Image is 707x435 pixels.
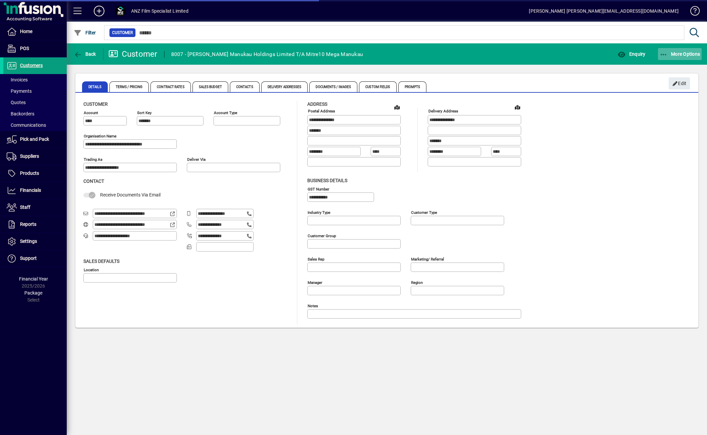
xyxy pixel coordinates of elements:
a: Communications [3,119,67,131]
app-page-header-button: Back [67,48,103,60]
a: Support [3,250,67,267]
a: Products [3,165,67,182]
mat-label: Sort key [137,110,151,115]
div: Customer [108,49,157,59]
mat-label: Marketing/ Referral [411,257,444,261]
span: Financials [20,187,41,193]
span: Receive Documents Via Email [100,192,160,197]
span: Sales defaults [83,259,119,264]
span: Settings [20,239,37,244]
span: Communications [7,122,46,128]
mat-label: Industry type [308,210,330,214]
mat-label: Sales rep [308,257,324,261]
span: Reports [20,222,36,227]
button: Filter [72,27,98,39]
button: More Options [658,48,702,60]
a: POS [3,40,67,57]
span: More Options [660,51,700,57]
span: Invoices [7,77,28,82]
span: Package [24,290,42,296]
span: Edit [672,78,687,89]
span: Financial Year [19,276,48,282]
span: Contract Rates [150,81,191,92]
a: Reports [3,216,67,233]
div: [PERSON_NAME] [PERSON_NAME][EMAIL_ADDRESS][DOMAIN_NAME] [529,6,679,16]
mat-label: Location [84,267,99,272]
span: Sales Budget [193,81,228,92]
div: ANZ Film Specialist Limited [131,6,189,16]
span: Filter [74,30,96,35]
span: POS [20,46,29,51]
mat-label: Deliver via [187,157,206,162]
mat-label: Trading as [84,157,102,162]
span: Delivery Addresses [261,81,308,92]
a: Pick and Pack [3,131,67,148]
mat-label: Customer type [411,210,437,214]
span: Back [74,51,96,57]
span: Quotes [7,100,26,105]
a: Staff [3,199,67,216]
span: Home [20,29,32,34]
span: Enquiry [618,51,645,57]
span: Documents / Images [309,81,357,92]
mat-label: Account [84,110,98,115]
button: Back [72,48,98,60]
mat-label: Notes [308,303,318,308]
a: View on map [392,102,402,112]
span: Pick and Pack [20,136,49,142]
a: Knowledge Base [685,1,699,23]
button: Edit [669,77,690,89]
mat-label: GST Number [308,186,329,191]
span: Customers [20,63,43,68]
mat-label: Manager [308,280,322,285]
div: 8007 - [PERSON_NAME] Manukau Holdings Limited T/A Mitre10 Mega Manukau [171,49,363,60]
button: Profile [110,5,131,17]
span: Support [20,256,37,261]
a: Financials [3,182,67,199]
a: Payments [3,85,67,97]
span: Terms / Pricing [109,81,149,92]
span: Custom Fields [359,81,396,92]
span: Address [307,101,327,107]
span: Prompts [398,81,427,92]
a: Settings [3,233,67,250]
span: Business details [307,178,347,183]
span: Customer [112,29,133,36]
span: Products [20,170,39,176]
a: View on map [512,102,523,112]
span: Details [82,81,108,92]
span: Contact [83,178,104,184]
mat-label: Organisation name [84,134,116,138]
a: Backorders [3,108,67,119]
button: Add [88,5,110,17]
span: Backorders [7,111,34,116]
span: Suppliers [20,153,39,159]
button: Enquiry [616,48,647,60]
span: Staff [20,204,30,210]
a: Suppliers [3,148,67,165]
mat-label: Customer group [308,233,336,238]
a: Quotes [3,97,67,108]
span: Customer [83,101,108,107]
mat-label: Region [411,280,423,285]
span: Payments [7,88,32,94]
span: Contacts [230,81,260,92]
a: Invoices [3,74,67,85]
mat-label: Account Type [214,110,237,115]
a: Home [3,23,67,40]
